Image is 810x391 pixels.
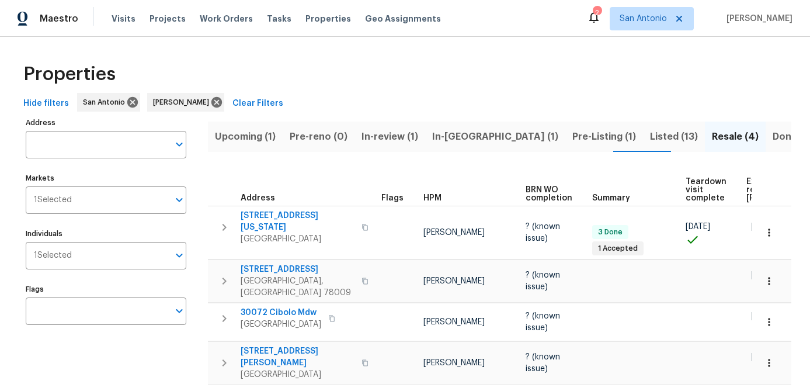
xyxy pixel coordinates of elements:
[34,251,72,261] span: 1 Selected
[361,129,418,145] span: In-review (1)
[241,319,321,330] span: [GEOGRAPHIC_DATA]
[171,247,187,264] button: Open
[686,178,726,202] span: Teardown visit complete
[650,129,698,145] span: Listed (13)
[232,96,283,111] span: Clear Filters
[423,229,485,237] span: [PERSON_NAME]
[241,369,354,380] span: [GEOGRAPHIC_DATA]
[526,353,560,373] span: ? (known issue)
[751,271,776,279] span: [DATE]
[77,93,140,112] div: San Antonio
[215,129,276,145] span: Upcoming (1)
[290,129,347,145] span: Pre-reno (0)
[171,303,187,319] button: Open
[241,345,354,369] span: [STREET_ADDRESS][PERSON_NAME]
[593,244,642,254] span: 1 Accepted
[200,13,253,25] span: Work Orders
[228,93,288,115] button: Clear Filters
[23,68,116,80] span: Properties
[620,13,667,25] span: San Antonio
[171,192,187,208] button: Open
[26,175,186,182] label: Markets
[712,129,759,145] span: Resale (4)
[593,227,627,237] span: 3 Done
[593,7,601,19] div: 2
[241,275,354,299] span: [GEOGRAPHIC_DATA], [GEOGRAPHIC_DATA] 78009
[147,93,224,112] div: [PERSON_NAME]
[171,136,187,153] button: Open
[23,96,69,111] span: Hide filters
[572,129,636,145] span: Pre-Listing (1)
[526,312,560,332] span: ? (known issue)
[40,13,78,25] span: Maestro
[34,195,72,205] span: 1 Selected
[526,271,560,291] span: ? (known issue)
[526,186,572,202] span: BRN WO completion
[153,96,214,108] span: [PERSON_NAME]
[432,129,558,145] span: In-[GEOGRAPHIC_DATA] (1)
[722,13,792,25] span: [PERSON_NAME]
[112,13,135,25] span: Visits
[751,312,776,320] span: [DATE]
[83,96,130,108] span: San Antonio
[423,359,485,367] span: [PERSON_NAME]
[423,277,485,285] span: [PERSON_NAME]
[241,210,354,233] span: [STREET_ADDRESS][US_STATE]
[686,223,710,231] span: [DATE]
[19,93,74,115] button: Hide filters
[592,194,630,202] span: Summary
[267,15,291,23] span: Tasks
[423,194,441,202] span: HPM
[751,353,776,361] span: [DATE]
[26,230,186,237] label: Individuals
[381,194,404,202] span: Flags
[241,233,354,245] span: [GEOGRAPHIC_DATA]
[241,307,321,319] span: 30072 Cibolo Mdw
[241,264,354,275] span: [STREET_ADDRESS]
[423,318,485,326] span: [PERSON_NAME]
[26,286,186,293] label: Flags
[150,13,186,25] span: Projects
[26,119,186,126] label: Address
[751,223,776,231] span: [DATE]
[526,223,560,243] span: ? (known issue)
[365,13,441,25] span: Geo Assignments
[305,13,351,25] span: Properties
[241,194,275,202] span: Address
